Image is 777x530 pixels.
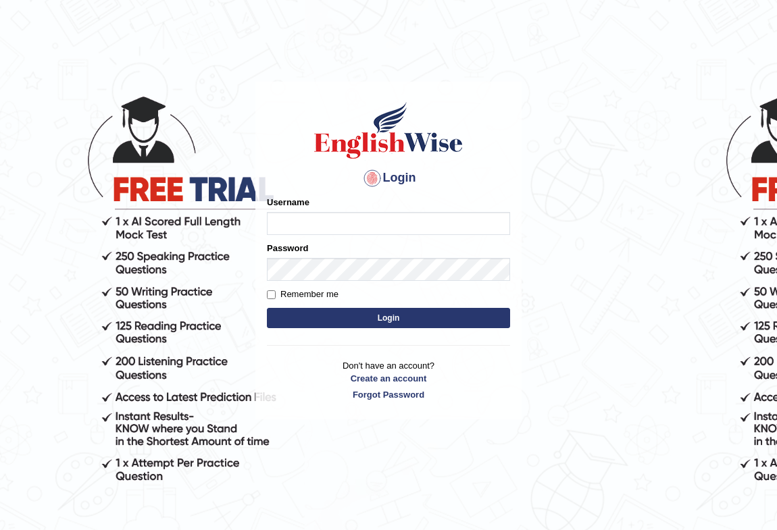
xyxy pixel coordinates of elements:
[267,359,510,401] p: Don't have an account?
[267,288,339,301] label: Remember me
[267,308,510,328] button: Login
[267,290,276,299] input: Remember me
[267,242,308,255] label: Password
[267,372,510,385] a: Create an account
[311,100,466,161] img: Logo of English Wise sign in for intelligent practice with AI
[267,167,510,189] h4: Login
[267,196,309,209] label: Username
[267,388,510,401] a: Forgot Password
